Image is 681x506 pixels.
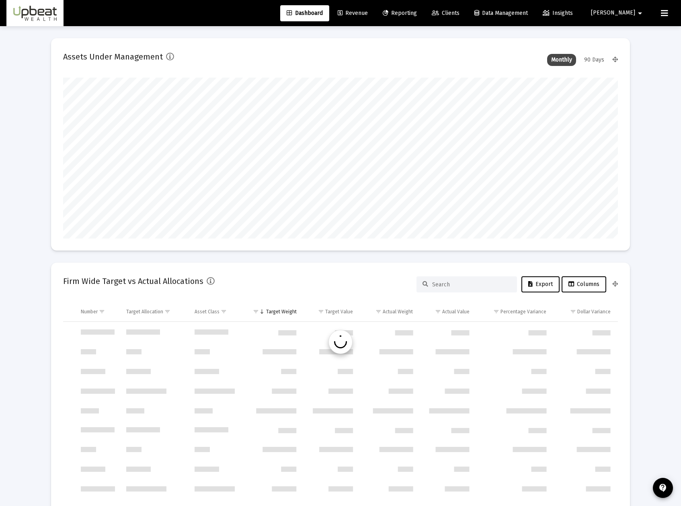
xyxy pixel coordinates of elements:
span: [PERSON_NAME] [591,10,635,16]
div: Dollar Variance [577,309,611,315]
span: Clients [432,10,459,16]
span: Reporting [383,10,417,16]
a: Revenue [331,5,374,21]
span: Show filter options for column 'Target Weight' [253,309,259,315]
td: Column Dollar Variance [552,302,618,321]
h2: Firm Wide Target vs Actual Allocations [63,275,203,288]
div: Number [81,309,98,315]
span: Show filter options for column 'Actual Value' [435,309,441,315]
div: Actual Weight [383,309,413,315]
button: Export [521,276,560,292]
button: [PERSON_NAME] [581,5,654,21]
span: Show filter options for column 'Percentage Variance' [493,309,499,315]
span: Show filter options for column 'Target Allocation' [164,309,170,315]
div: Data grid [63,302,618,503]
div: Asset Class [195,309,219,315]
a: Reporting [376,5,423,21]
span: Dashboard [287,10,323,16]
span: Insights [543,10,573,16]
div: Target Weight [266,309,297,315]
a: Insights [536,5,579,21]
mat-icon: arrow_drop_down [635,5,645,21]
div: Actual Value [442,309,470,315]
span: Show filter options for column 'Number' [99,309,105,315]
button: Columns [562,276,606,292]
img: Dashboard [12,5,57,21]
span: Revenue [338,10,368,16]
div: Percentage Variance [500,309,546,315]
a: Dashboard [280,5,329,21]
span: Export [528,281,553,288]
span: Columns [568,281,599,288]
span: Show filter options for column 'Target Value' [318,309,324,315]
td: Column Asset Class [189,302,242,321]
a: Data Management [468,5,534,21]
td: Column Actual Value [418,302,475,321]
a: Clients [425,5,466,21]
h2: Assets Under Management [63,50,163,63]
div: 90 Days [580,54,608,66]
span: Data Management [474,10,528,16]
td: Column Target Value [302,302,359,321]
td: Column Target Allocation [121,302,189,321]
span: Show filter options for column 'Asset Class' [221,309,227,315]
td: Column Number [75,302,121,321]
span: Show filter options for column 'Dollar Variance' [570,309,576,315]
mat-icon: contact_support [658,483,668,493]
td: Column Target Weight [242,302,302,321]
div: Target Allocation [126,309,163,315]
td: Column Actual Weight [359,302,419,321]
div: Target Value [325,309,353,315]
td: Column Percentage Variance [475,302,552,321]
div: Monthly [547,54,576,66]
input: Search [432,281,511,288]
span: Show filter options for column 'Actual Weight' [375,309,382,315]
